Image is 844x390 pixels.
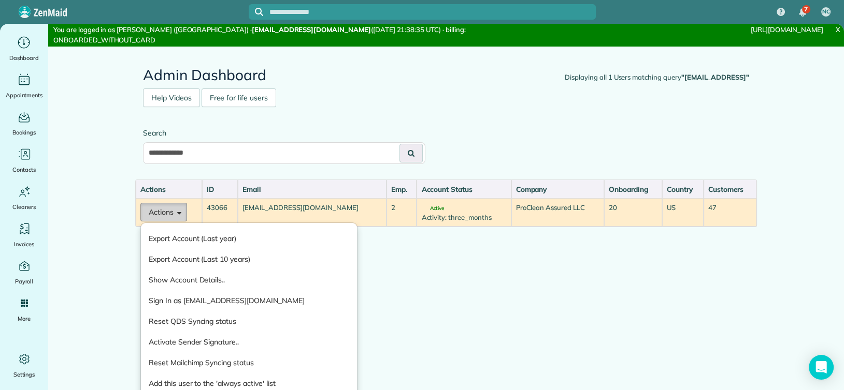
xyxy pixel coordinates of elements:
div: Customers [708,184,752,194]
div: ID [207,184,233,194]
td: 43066 [202,198,238,227]
td: US [662,198,704,227]
a: Free for life users [202,88,276,107]
td: 47 [704,198,756,227]
a: Payroll [4,258,44,287]
a: Appointments [4,71,44,100]
h2: Admin Dashboard [143,67,749,83]
div: You are logged in as [PERSON_NAME] ([GEOGRAPHIC_DATA]) · ([DATE] 21:38:35 UTC) · billing: ONBOARD... [48,24,566,47]
button: Actions [140,203,187,221]
span: Active [421,206,444,211]
div: Onboarding [609,184,657,194]
div: 7 unread notifications [792,1,813,24]
div: Email [242,184,382,194]
td: [EMAIL_ADDRESS][DOMAIN_NAME] [238,198,387,227]
svg: Focus search [255,8,263,16]
a: Export Account (Last 10 years) [141,249,357,269]
span: Appointments [6,90,43,100]
a: Reset Mailchimp Syncing status [141,352,357,373]
div: Activity: three_months [421,213,506,222]
a: Contacts [4,146,44,175]
td: 20 [604,198,662,227]
span: NC [822,8,830,16]
a: Invoices [4,220,44,249]
div: Displaying all 1 Users matching query [565,72,749,83]
a: X [832,24,844,36]
a: Dashboard [4,34,44,63]
div: Company [516,184,600,194]
span: Dashboard [9,53,39,63]
a: Show Account Details.. [141,269,357,290]
td: ProClean Assured LLC [511,198,605,227]
strong: "[EMAIL_ADDRESS]" [681,73,749,81]
span: Bookings [12,127,36,138]
span: Payroll [15,276,34,287]
strong: [EMAIL_ADDRESS][DOMAIN_NAME] [252,25,371,34]
span: Contacts [12,164,36,175]
a: Export Account (Last year) [141,228,357,249]
span: Invoices [14,239,35,249]
span: Cleaners [12,202,36,212]
span: 7 [804,5,808,13]
span: Settings [13,369,35,380]
a: Cleaners [4,183,44,212]
a: Activate Sender Signature.. [141,332,357,352]
div: Open Intercom Messenger [809,355,834,380]
a: Settings [4,351,44,380]
a: Help Videos [143,88,200,107]
div: Actions [140,184,197,194]
a: Sign In as [EMAIL_ADDRESS][DOMAIN_NAME] [141,290,357,311]
div: Account Status [421,184,506,194]
a: [URL][DOMAIN_NAME] [751,25,823,34]
label: Search [143,128,425,138]
div: Country [667,184,699,194]
a: Reset QDS Syncing status [141,311,357,332]
a: Bookings [4,109,44,138]
td: 2 [387,198,417,227]
span: More [18,313,31,324]
button: Focus search [249,8,263,16]
div: Emp. [391,184,412,194]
